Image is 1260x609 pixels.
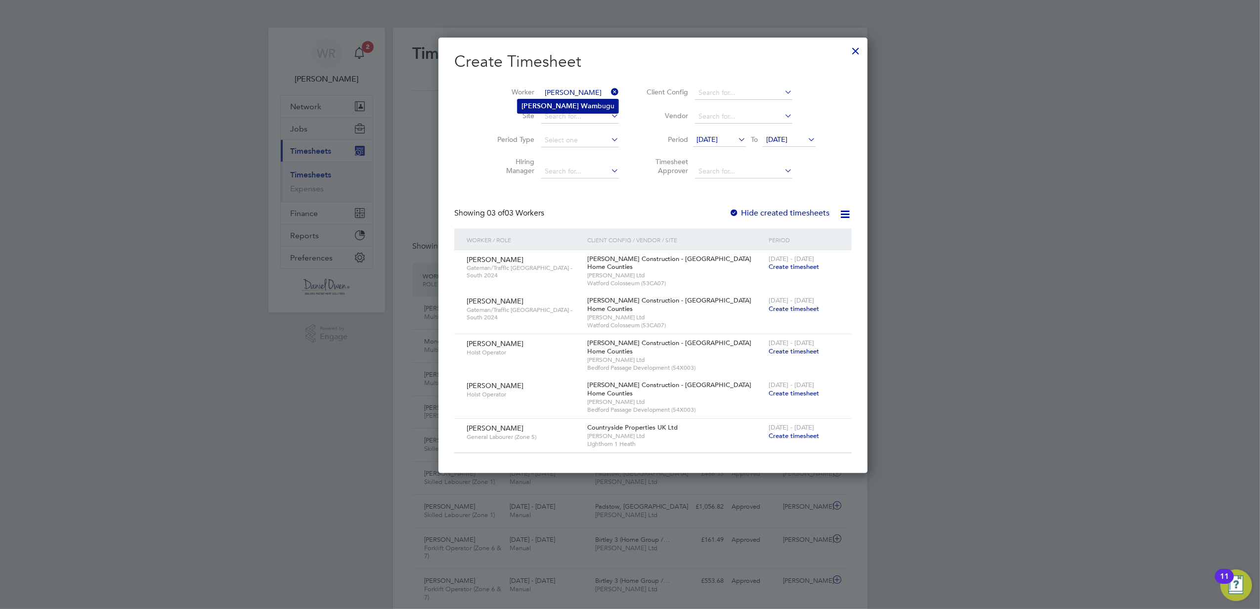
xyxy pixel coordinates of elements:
span: Create timesheet [769,389,819,397]
input: Search for... [695,110,792,124]
span: Bedford Passage Development (54X003) [587,364,764,372]
span: Gateman/Traffic [GEOGRAPHIC_DATA] - South 2024 [467,306,580,321]
input: Search for... [695,86,792,100]
span: [PERSON_NAME] [467,255,523,264]
span: [PERSON_NAME] Construction - [GEOGRAPHIC_DATA] Home Counties [587,381,751,397]
span: Countryside Properties UK Ltd [587,423,678,432]
span: [PERSON_NAME] [467,424,523,433]
b: Wam [581,102,598,110]
span: To [748,133,761,146]
span: [DATE] - [DATE] [769,296,814,304]
span: [PERSON_NAME] [467,297,523,305]
span: [DATE] - [DATE] [769,339,814,347]
span: [DATE] [696,135,718,144]
span: Gateman/Traffic [GEOGRAPHIC_DATA] - South 2024 [467,264,580,279]
span: 03 of [487,208,505,218]
span: [DATE] - [DATE] [769,381,814,389]
span: General Labourer (Zone 5) [467,433,580,441]
input: Search for... [541,165,619,178]
span: Create timesheet [769,262,819,271]
div: Showing [454,208,546,218]
span: [PERSON_NAME] Ltd [587,313,764,321]
label: Period Type [490,135,534,144]
span: Create timesheet [769,347,819,355]
label: Timesheet Approver [644,157,688,175]
h2: Create Timesheet [454,51,852,72]
span: [PERSON_NAME] Ltd [587,271,764,279]
span: [DATE] [766,135,787,144]
label: Vendor [644,111,688,120]
div: Worker / Role [464,228,585,251]
span: [PERSON_NAME] Ltd [587,356,764,364]
input: Search for... [695,165,792,178]
div: Period [766,228,842,251]
label: Hiring Manager [490,157,534,175]
label: Period [644,135,688,144]
li: bugu [518,99,618,113]
span: [DATE] - [DATE] [769,423,814,432]
b: [PERSON_NAME] [521,102,579,110]
div: 11 [1220,576,1229,589]
div: Client Config / Vendor / Site [585,228,766,251]
span: Create timesheet [769,304,819,313]
input: Search for... [541,86,619,100]
span: [PERSON_NAME] Construction - [GEOGRAPHIC_DATA] Home Counties [587,296,751,313]
span: [PERSON_NAME] Construction - [GEOGRAPHIC_DATA] Home Counties [587,339,751,355]
label: Worker [490,87,534,96]
span: Watford Colosseum (53CA07) [587,321,764,329]
span: Hoist Operator [467,348,580,356]
span: Bedford Passage Development (54X003) [587,406,764,414]
span: [PERSON_NAME] [467,381,523,390]
span: [PERSON_NAME] Ltd [587,432,764,440]
span: Lighthorn 1 Heath [587,440,764,448]
span: 03 Workers [487,208,544,218]
label: Client Config [644,87,688,96]
span: Create timesheet [769,432,819,440]
input: Select one [541,133,619,147]
input: Search for... [541,110,619,124]
span: Hoist Operator [467,391,580,398]
span: Watford Colosseum (53CA07) [587,279,764,287]
button: Open Resource Center, 11 new notifications [1220,569,1252,601]
span: [DATE] - [DATE] [769,255,814,263]
span: [PERSON_NAME] Ltd [587,398,764,406]
label: Site [490,111,534,120]
label: Hide created timesheets [730,208,830,218]
span: [PERSON_NAME] Construction - [GEOGRAPHIC_DATA] Home Counties [587,255,751,271]
span: [PERSON_NAME] [467,339,523,348]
